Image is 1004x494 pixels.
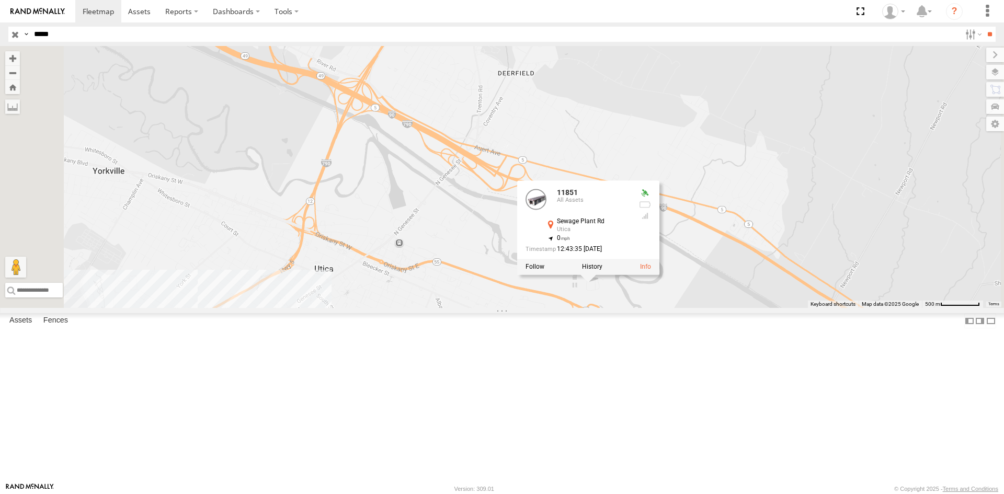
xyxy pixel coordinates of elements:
[5,65,20,80] button: Zoom out
[454,486,494,492] div: Version: 309.01
[557,219,630,225] div: Sewage Plant Rd
[946,3,963,20] i: ?
[894,486,998,492] div: © Copyright 2025 -
[878,4,909,19] div: Thomas Ward
[638,212,651,220] div: Last Event GSM Signal Strength
[526,246,630,252] div: Date/time of location update
[943,486,998,492] a: Terms and Conditions
[638,200,651,209] div: No battery health information received from this device.
[526,189,546,210] a: View Asset Details
[925,301,940,307] span: 500 m
[526,263,544,270] label: Realtime tracking of Asset
[4,314,37,328] label: Assets
[922,301,983,308] button: Map Scale: 500 m per 72 pixels
[862,301,919,307] span: Map data ©2025 Google
[557,234,570,242] span: 0
[5,99,20,114] label: Measure
[5,80,20,94] button: Zoom Home
[988,302,999,306] a: Terms (opens in new tab)
[811,301,855,308] button: Keyboard shortcuts
[986,313,996,328] label: Hide Summary Table
[557,226,630,233] div: Utica
[964,313,975,328] label: Dock Summary Table to the Left
[961,27,984,42] label: Search Filter Options
[22,27,30,42] label: Search Query
[5,257,26,278] button: Drag Pegman onto the map to open Street View
[557,189,578,197] a: 11851
[986,117,1004,131] label: Map Settings
[10,8,65,15] img: rand-logo.svg
[640,263,651,270] a: View Asset Details
[638,189,651,198] div: Valid GPS Fix
[975,313,985,328] label: Dock Summary Table to the Right
[38,314,73,328] label: Fences
[557,197,630,203] div: All Assets
[5,51,20,65] button: Zoom in
[582,263,602,270] label: View Asset History
[6,484,54,494] a: Visit our Website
